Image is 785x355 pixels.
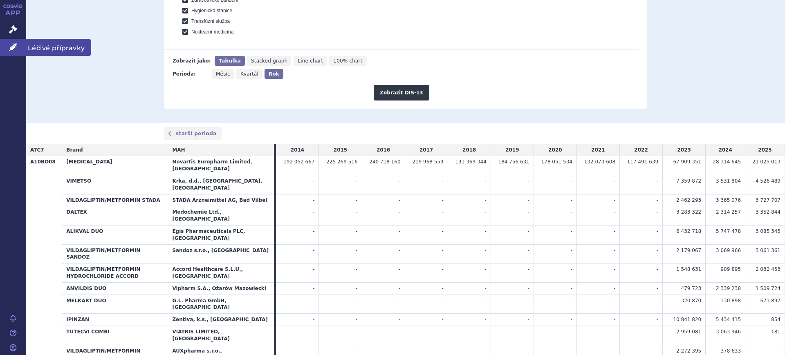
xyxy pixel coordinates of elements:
span: - [442,286,443,291]
span: - [614,317,615,322]
span: 1 509 724 [756,286,781,291]
span: - [614,348,615,354]
span: 3 069 966 [716,248,741,253]
span: - [399,178,400,184]
span: - [484,266,486,272]
th: Accord Healthcare S.L.U., [GEOGRAPHIC_DATA] [168,263,274,283]
span: - [484,209,486,215]
span: - [528,197,529,203]
span: 219 968 559 [412,159,443,165]
span: 5 747 478 [716,228,741,234]
span: - [313,178,314,184]
th: TUTECVI COMBI [62,326,168,345]
span: 191 369 344 [455,159,486,165]
th: G.L. Pharma GmbH, [GEOGRAPHIC_DATA] [168,295,274,314]
span: 117 491 639 [627,159,658,165]
td: 2025 [745,144,785,156]
span: - [356,197,357,203]
span: Rok [269,71,279,77]
span: - [571,317,572,322]
span: Léčivé přípravky [26,39,91,56]
span: 2 959 081 [676,329,701,335]
span: - [484,228,486,234]
span: - [528,286,529,291]
span: - [571,248,572,253]
span: - [399,209,400,215]
span: - [614,329,615,335]
span: - [442,197,443,203]
span: Line chart [298,58,323,64]
span: - [614,178,615,184]
span: 10 841 820 [673,317,701,322]
span: 3 352 844 [756,209,781,215]
span: - [399,317,400,322]
span: 479 723 [681,286,702,291]
span: - [399,228,400,234]
span: 3 063 946 [716,329,741,335]
th: VIMETSO [62,175,168,194]
span: - [528,298,529,304]
span: - [442,317,443,322]
span: - [313,298,314,304]
span: - [356,228,357,234]
span: MAH [172,147,185,153]
span: Nukleární medicína [191,29,233,35]
span: 2 179 067 [676,248,701,253]
span: - [313,348,314,354]
span: - [657,298,658,304]
td: 2021 [576,144,619,156]
span: ATC7 [30,147,44,153]
span: - [442,348,443,354]
span: - [528,209,529,215]
span: 2 314 257 [716,209,741,215]
td: 2024 [706,144,745,156]
td: 2016 [362,144,405,156]
span: 100% chart [333,58,362,64]
span: - [356,248,357,253]
button: Zobrazit DIS-13 [374,85,429,100]
span: 132 073 608 [584,159,615,165]
span: - [614,298,615,304]
span: - [313,197,314,203]
th: Vipharm S.A., Ożarów Mazowiecki [168,282,274,295]
span: 28 314 645 [713,159,741,165]
td: 2022 [620,144,663,156]
td: 2019 [491,144,534,156]
span: - [442,298,443,304]
span: 67 909 351 [673,159,701,165]
th: [MEDICAL_DATA] [62,156,168,175]
span: 184 756 631 [498,159,529,165]
div: Zobrazit jako: [173,56,211,66]
span: - [657,266,658,272]
span: 181 [771,329,781,335]
span: Tabulka [219,58,240,64]
span: - [356,266,357,272]
th: MELKART DUO [62,295,168,314]
span: - [399,329,400,335]
span: - [399,197,400,203]
span: - [399,348,400,354]
span: 5 434 415 [716,317,741,322]
span: - [528,228,529,234]
span: 330 898 [720,298,741,304]
span: - [442,329,443,335]
span: - [442,178,443,184]
span: - [571,197,572,203]
span: Stacked graph [251,58,287,64]
span: 320 870 [681,298,702,304]
span: - [657,209,658,215]
span: Měsíc [216,71,230,77]
span: Brand [66,147,83,153]
th: Krka, d.d., [GEOGRAPHIC_DATA], [GEOGRAPHIC_DATA] [168,175,274,194]
span: - [313,228,314,234]
span: - [571,298,572,304]
span: - [614,197,615,203]
span: 225 269 516 [326,159,357,165]
span: - [614,209,615,215]
span: 2 032 453 [756,266,781,272]
span: - [528,348,529,354]
span: - [399,286,400,291]
span: 2 462 293 [676,197,701,203]
span: - [614,286,615,291]
span: - [484,317,486,322]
